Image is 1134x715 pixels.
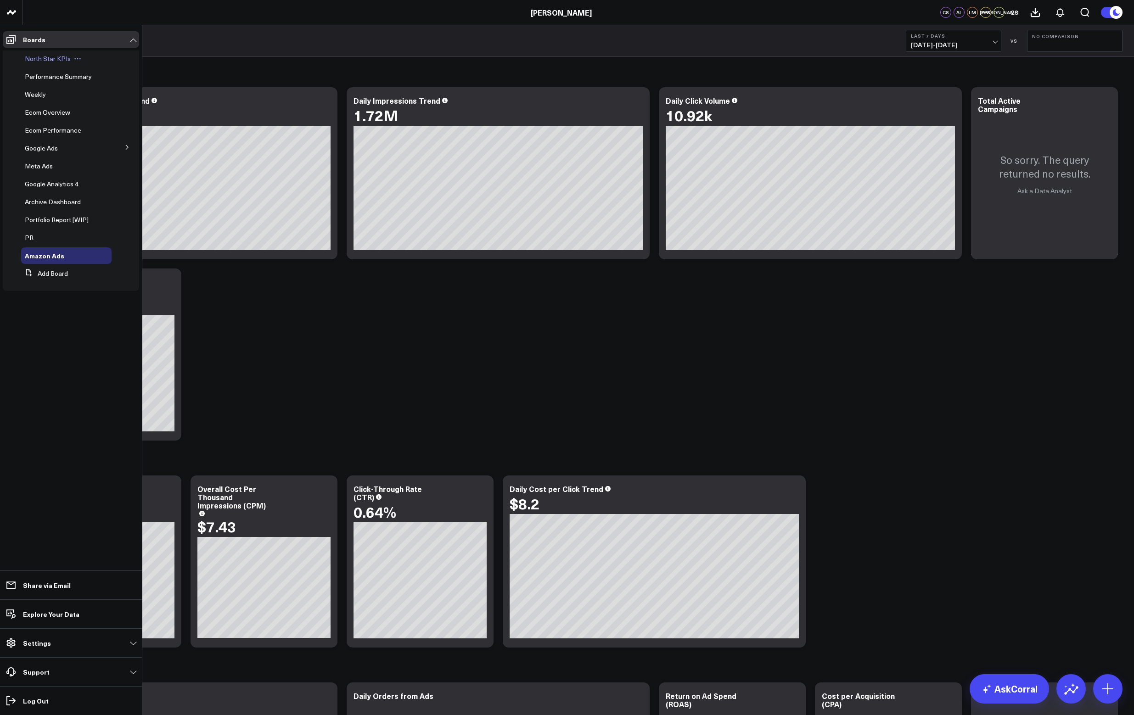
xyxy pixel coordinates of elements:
[666,95,730,106] div: Daily Click Volume
[23,581,71,589] p: Share via Email
[25,90,46,99] span: Weekly
[25,91,46,98] a: Weekly
[954,7,965,18] div: AL
[25,127,81,134] a: Ecom Performance
[25,126,81,134] span: Ecom Performance
[25,233,34,242] span: PR
[980,153,1109,180] p: So sorry. The query returned no results.
[1007,9,1018,16] span: + 23
[197,518,236,535] div: $7.43
[25,198,81,206] a: Archive Dashboard
[531,7,592,17] a: [PERSON_NAME]
[25,252,64,259] a: Amazon Ads
[911,41,996,49] span: [DATE] - [DATE]
[940,7,951,18] div: CS
[822,691,895,709] div: Cost per Acquisition (CPA)
[666,107,712,123] div: 10.92k
[25,251,64,260] span: Amazon Ads
[1027,30,1123,52] button: No Comparison
[980,7,991,18] div: DM
[978,95,1021,114] div: Total Active Campaigns
[1006,38,1022,44] div: VS
[25,234,34,241] a: PR
[25,216,89,223] a: Portfolio Report [WIP]
[510,495,539,512] div: $8.2
[23,668,50,676] p: Support
[25,215,89,224] span: Portfolio Report [WIP]
[23,610,79,618] p: Explore Your Data
[1017,186,1072,195] a: Ask a Data Analyst
[354,95,440,106] div: Daily Impressions Trend
[25,54,71,63] span: North Star KPIs
[25,180,79,188] a: Google Analytics 4
[510,484,603,494] div: Daily Cost per Click Trend
[25,72,92,81] span: Performance Summary
[970,674,1049,704] a: AskCorral
[25,144,58,152] span: Google Ads
[25,162,53,170] a: Meta Ads
[25,109,70,116] a: Ecom Overview
[23,639,51,647] p: Settings
[25,108,70,117] span: Ecom Overview
[354,691,433,701] div: Daily Orders from Ads
[354,107,398,123] div: 1.72M
[666,691,736,709] div: Return on Ad Spend (ROAS)
[25,162,53,170] span: Meta Ads
[25,197,81,206] span: Archive Dashboard
[25,73,92,80] a: Performance Summary
[906,30,1001,52] button: Last 7 Days[DATE]-[DATE]
[1032,34,1117,39] b: No Comparison
[23,697,49,704] p: Log Out
[354,503,396,520] div: 0.64%
[25,55,71,62] a: North Star KPIs
[1007,7,1018,18] button: +23
[197,484,266,510] div: Overall Cost Per Thousand Impressions (CPM)
[23,36,45,43] p: Boards
[25,145,58,152] a: Google Ads
[21,265,68,282] button: Add Board
[994,7,1005,18] div: [PERSON_NAME]
[354,484,422,502] div: Click-Through Rate (CTR)
[3,693,139,709] a: Log Out
[967,7,978,18] div: LM
[911,33,996,39] b: Last 7 Days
